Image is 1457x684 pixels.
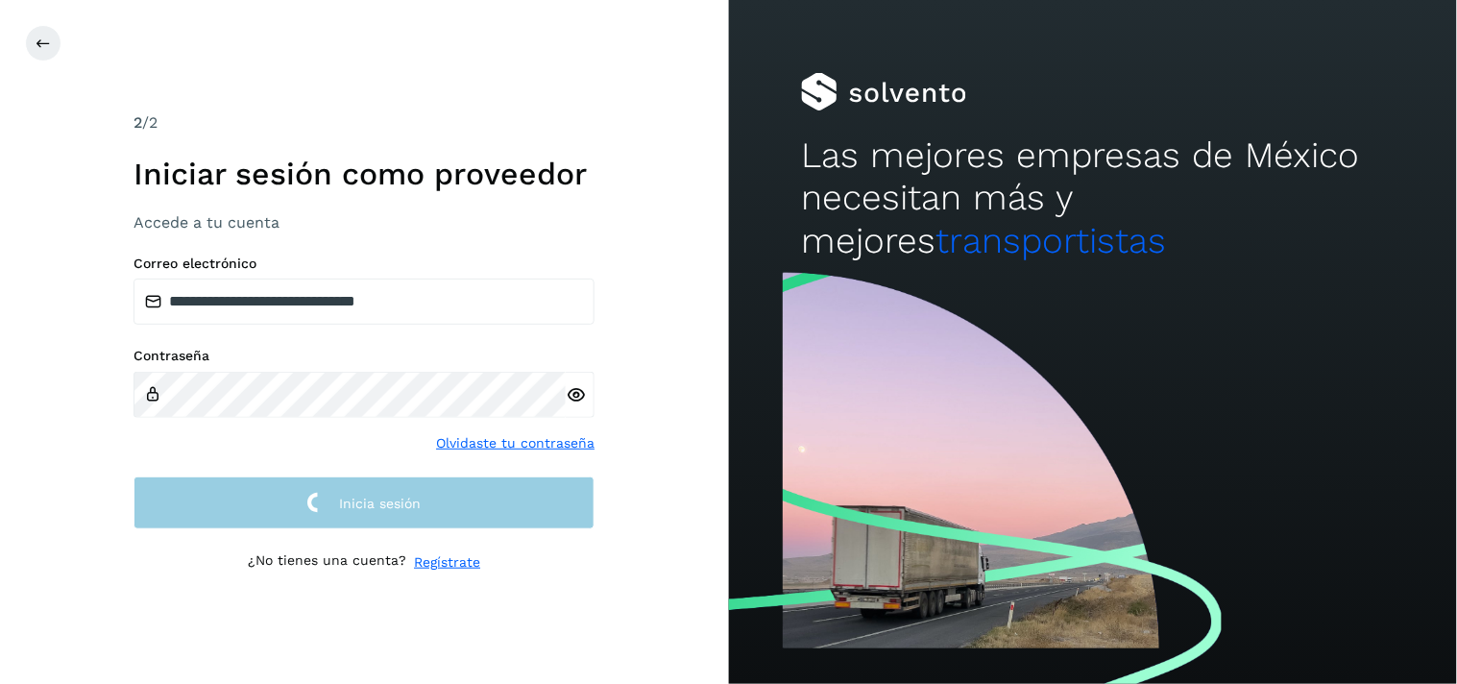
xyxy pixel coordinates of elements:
span: transportistas [935,220,1166,261]
label: Contraseña [134,348,595,364]
a: Regístrate [414,552,480,573]
div: /2 [134,111,595,134]
p: ¿No tienes una cuenta? [248,552,406,573]
span: 2 [134,113,142,132]
span: Inicia sesión [339,497,421,510]
h3: Accede a tu cuenta [134,213,595,232]
a: Olvidaste tu contraseña [436,433,595,453]
h1: Iniciar sesión como proveedor [134,156,595,192]
button: Inicia sesión [134,476,595,529]
h2: Las mejores empresas de México necesitan más y mejores [801,134,1384,262]
label: Correo electrónico [134,256,595,272]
